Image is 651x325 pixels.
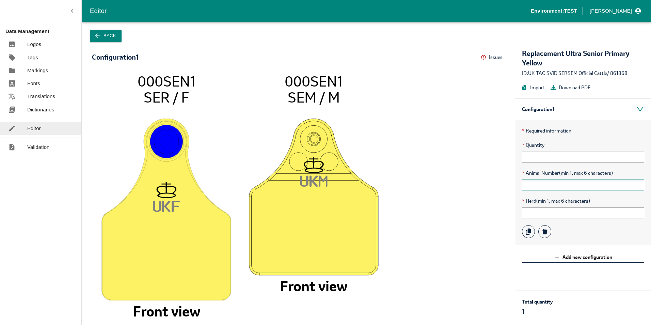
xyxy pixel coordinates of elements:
[27,106,54,113] p: Dictionaries
[300,175,319,189] tspan: UK
[531,7,577,15] p: Environment: TEST
[522,307,553,316] p: 1
[587,5,643,17] button: profile
[522,84,545,91] button: Import
[27,41,41,48] p: Logos
[27,125,41,132] p: Editor
[27,54,38,61] p: Tags
[522,49,644,68] div: Replacement Ultra Senior Primary Yellow
[522,252,644,263] button: Add new configuration
[481,52,505,63] button: Issues
[288,88,340,107] tspan: SEM / M
[285,72,343,91] tspan: 000SEN1
[522,298,553,306] p: Total quantity
[522,141,644,149] span: Quantity
[515,98,651,120] div: Configuration 1
[27,93,55,100] p: Translations
[90,30,122,42] button: Back
[172,200,180,214] tspan: F
[27,67,48,74] p: Markings
[138,72,195,91] tspan: 000SEN1
[92,53,139,61] div: Configuration 1
[153,200,172,214] tspan: UK
[90,6,531,16] div: Editor
[319,175,328,189] tspan: M
[522,127,644,135] p: Required information
[5,28,81,35] p: Data Management
[144,88,189,107] tspan: SER / F
[522,169,644,177] span: Animal Number (min 1, max 6 characters)
[590,7,632,15] p: [PERSON_NAME]
[280,277,347,295] tspan: Front view
[522,69,644,77] div: ID: UK TAG SVID SERSEM Official Cattle / 861868
[27,143,50,151] p: Validation
[133,302,200,321] tspan: Front view
[551,84,590,91] button: Download PDF
[27,80,40,87] p: Fonts
[522,197,644,205] span: Herd (min 1, max 6 characters)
